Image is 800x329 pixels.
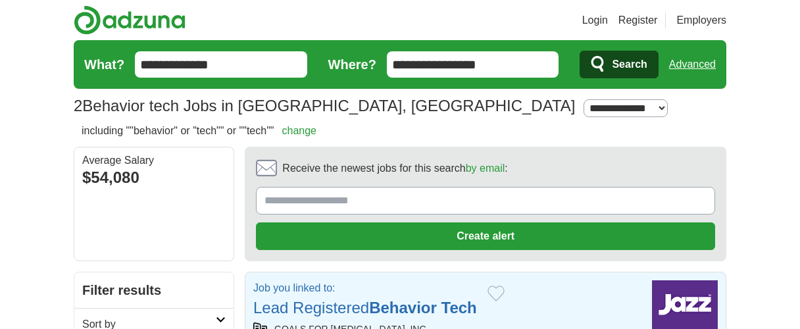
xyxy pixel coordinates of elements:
[74,97,575,114] h1: Behavior tech Jobs in [GEOGRAPHIC_DATA], [GEOGRAPHIC_DATA]
[282,161,507,176] span: Receive the newest jobs for this search :
[369,299,437,316] strong: Behavior
[282,125,317,136] a: change
[441,299,477,316] strong: Tech
[82,123,316,139] h2: including ""behavior" or "tech"" or ""tech""
[669,51,716,78] a: Advanced
[74,272,234,308] h2: Filter results
[82,166,226,190] div: $54,080
[488,286,505,301] button: Add to favorite jobs
[328,55,376,74] label: Where?
[582,13,608,28] a: Login
[676,13,726,28] a: Employers
[580,51,658,78] button: Search
[82,155,226,166] div: Average Salary
[256,222,715,250] button: Create alert
[618,13,658,28] a: Register
[74,5,186,35] img: Adzuna logo
[466,163,505,174] a: by email
[253,299,477,316] a: Lead RegisteredBehavior Tech
[84,55,124,74] label: What?
[612,51,647,78] span: Search
[74,94,82,118] span: 2
[253,280,477,296] p: Job you linked to:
